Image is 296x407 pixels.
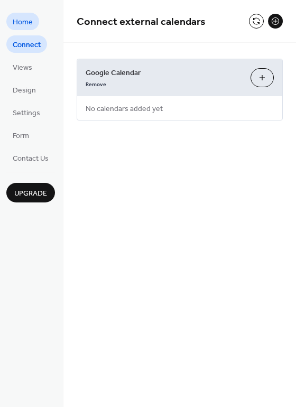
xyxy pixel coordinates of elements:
[6,58,39,76] a: Views
[13,17,33,28] span: Home
[13,108,40,119] span: Settings
[13,153,49,164] span: Contact Us
[6,104,47,121] a: Settings
[86,68,242,79] span: Google Calendar
[77,97,171,121] span: No calendars added yet
[6,81,42,98] a: Design
[13,85,36,96] span: Design
[6,13,39,30] a: Home
[14,188,47,199] span: Upgrade
[6,126,35,144] a: Form
[13,40,41,51] span: Connect
[77,12,206,32] span: Connect external calendars
[6,183,55,202] button: Upgrade
[13,62,32,73] span: Views
[13,131,29,142] span: Form
[6,149,55,166] a: Contact Us
[86,81,106,88] span: Remove
[6,35,47,53] a: Connect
